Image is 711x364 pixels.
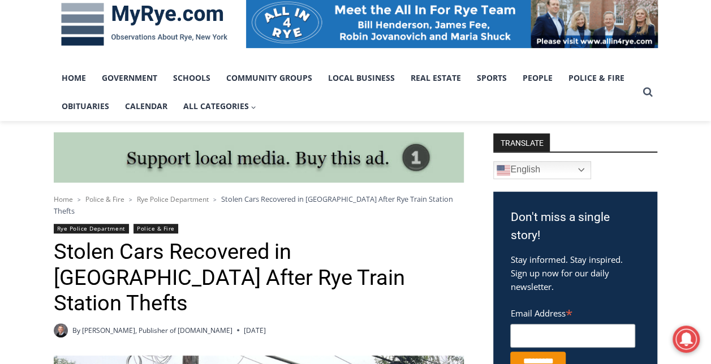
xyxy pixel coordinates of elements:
a: Rye Police Department [54,224,129,233]
a: Home [54,64,94,92]
a: Government [94,64,165,92]
img: support local media, buy this ad [54,132,464,183]
nav: Breadcrumbs [54,193,464,216]
button: Child menu of All Categories [175,92,265,120]
span: Intern @ [DOMAIN_NAME] [296,112,524,138]
a: Police & Fire [85,194,124,204]
a: Open Tues. - Sun. [PHONE_NUMBER] [1,114,114,141]
a: Calendar [117,92,175,120]
a: Author image [54,323,68,337]
a: Sports [469,64,515,92]
span: Stolen Cars Recovered in [GEOGRAPHIC_DATA] After Rye Train Station Thefts [54,194,453,215]
time: [DATE] [244,325,266,336]
a: Obituaries [54,92,117,120]
h1: Stolen Cars Recovered in [GEOGRAPHIC_DATA] After Rye Train Station Thefts [54,239,464,317]
button: View Search Form [637,82,658,102]
a: Local Business [320,64,403,92]
nav: Primary Navigation [54,64,637,121]
a: Rye Police Department [137,194,209,204]
a: Intern @ [DOMAIN_NAME] [272,110,548,141]
h3: Don't miss a single story! [510,209,640,244]
span: > [129,196,132,203]
a: Schools [165,64,218,92]
a: Police & Fire [561,64,632,92]
span: > [77,196,81,203]
label: Email Address [510,302,635,322]
a: [PERSON_NAME], Publisher of [DOMAIN_NAME] [82,326,232,335]
a: Home [54,194,73,204]
img: en [497,163,510,177]
a: Community Groups [218,64,320,92]
span: Open Tues. - Sun. [PHONE_NUMBER] [3,116,111,159]
a: Police & Fire [133,224,178,233]
a: Real Estate [403,64,469,92]
span: By [72,325,80,336]
a: People [515,64,561,92]
div: "Chef [PERSON_NAME] omakase menu is nirvana for lovers of great Japanese food." [116,71,161,135]
span: > [213,196,217,203]
a: English [493,161,591,179]
p: Stay informed. Stay inspired. Sign up now for our daily newsletter. [510,253,640,293]
strong: TRANSLATE [493,133,550,151]
div: Apply Now <> summer and RHS senior internships available [286,1,535,110]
